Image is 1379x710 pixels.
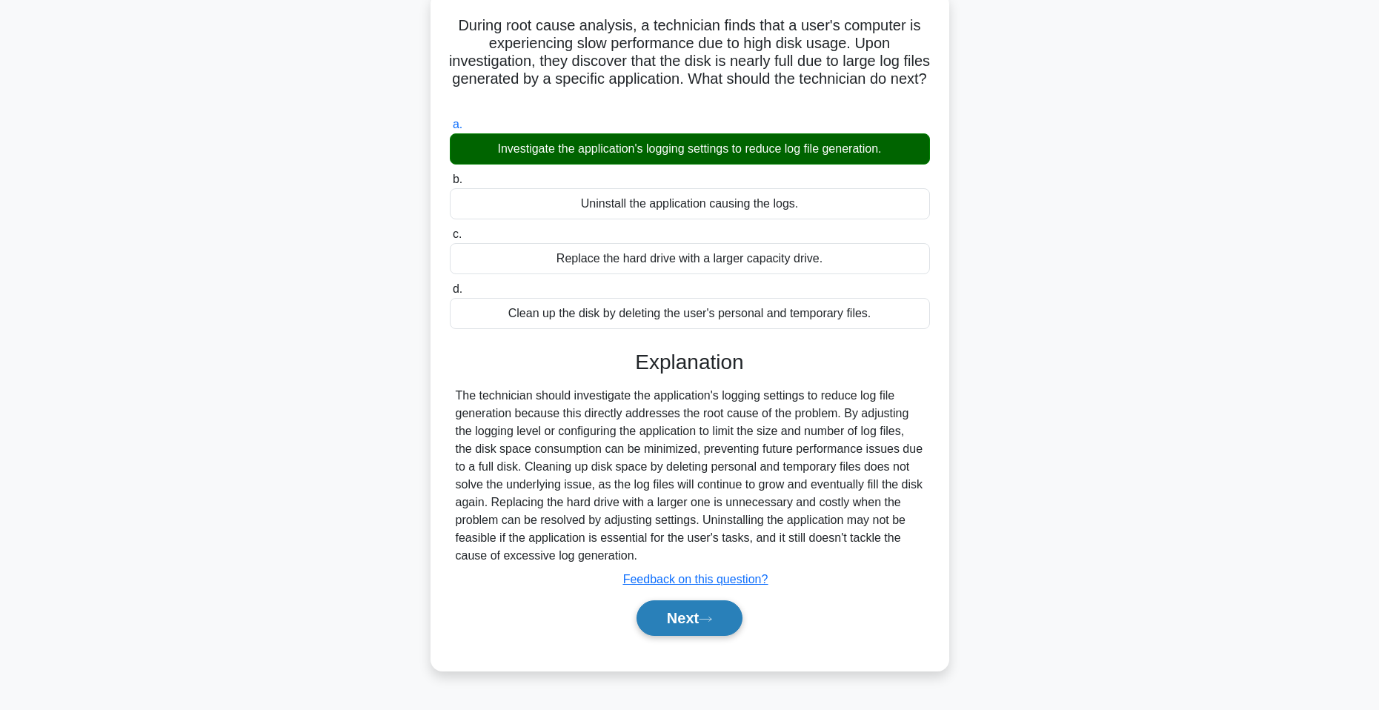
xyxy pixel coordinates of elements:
div: Uninstall the application causing the logs. [450,188,930,219]
div: Clean up the disk by deleting the user's personal and temporary files. [450,298,930,329]
span: b. [453,173,462,185]
div: Investigate the application's logging settings to reduce log file generation. [450,133,930,165]
h5: During root cause analysis, a technician finds that a user's computer is experiencing slow perfor... [448,16,931,107]
span: c. [453,228,462,240]
span: a. [453,118,462,130]
div: Replace the hard drive with a larger capacity drive. [450,243,930,274]
button: Next [637,600,742,636]
h3: Explanation [459,350,921,375]
span: d. [453,282,462,295]
a: Feedback on this question? [623,573,768,585]
div: The technician should investigate the application's logging settings to reduce log file generatio... [456,387,924,565]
